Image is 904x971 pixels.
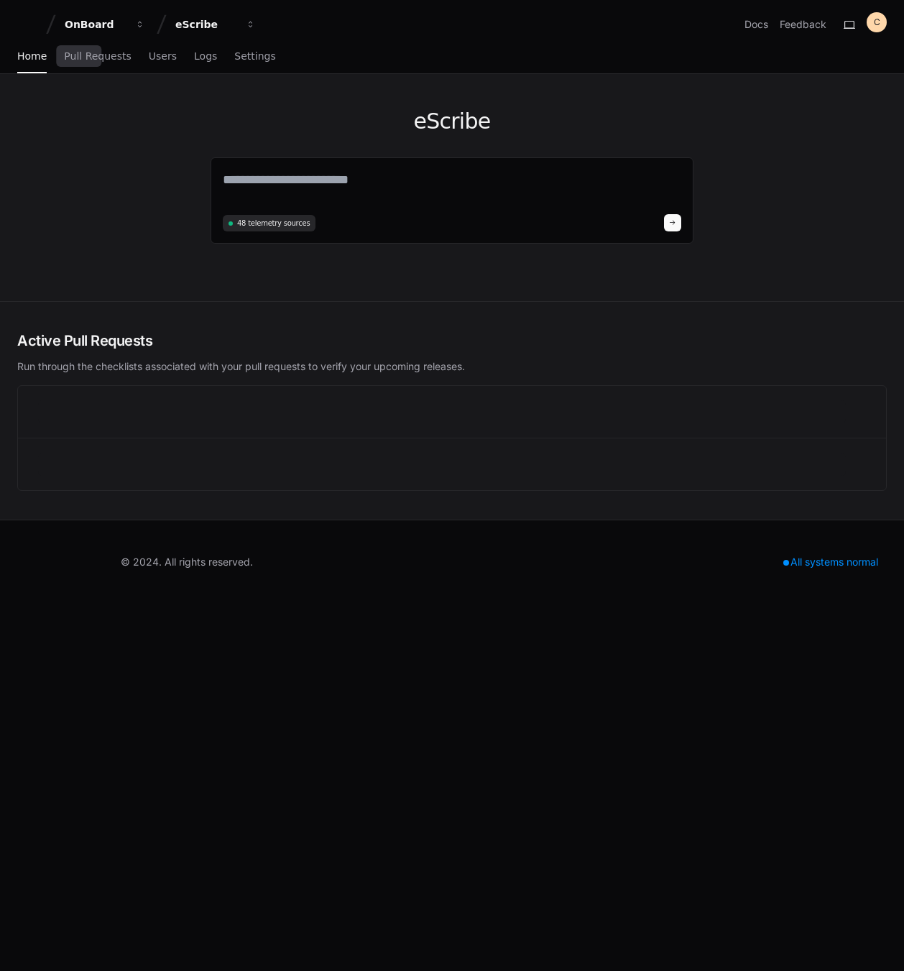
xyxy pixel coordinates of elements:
[64,40,131,73] a: Pull Requests
[170,11,262,37] button: eScribe
[149,40,177,73] a: Users
[211,109,693,134] h1: eScribe
[194,52,217,60] span: Logs
[237,218,310,229] span: 48 telemetry sources
[874,17,880,28] h1: C
[858,924,897,962] iframe: Open customer support
[121,555,253,569] div: © 2024. All rights reserved.
[744,17,768,32] a: Docs
[234,40,275,73] a: Settings
[17,331,887,351] h2: Active Pull Requests
[17,52,47,60] span: Home
[775,552,887,572] div: All systems normal
[867,12,887,32] button: C
[175,17,237,32] div: eScribe
[780,17,826,32] button: Feedback
[234,52,275,60] span: Settings
[17,40,47,73] a: Home
[194,40,217,73] a: Logs
[59,11,151,37] button: OnBoard
[149,52,177,60] span: Users
[17,359,887,374] p: Run through the checklists associated with your pull requests to verify your upcoming releases.
[65,17,126,32] div: OnBoard
[64,52,131,60] span: Pull Requests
